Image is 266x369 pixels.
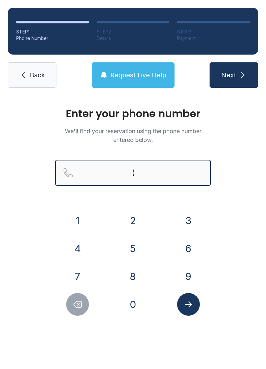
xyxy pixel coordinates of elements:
div: Phone Number [16,35,89,42]
button: Delete number [66,293,89,316]
button: 8 [122,265,144,288]
div: STEP 1 [16,29,89,35]
div: STEP 2 [97,29,169,35]
button: 5 [122,237,144,260]
div: STEP 3 [177,29,250,35]
p: We'll find your reservation using the phone number entered below. [55,127,211,144]
span: Request Live Help [110,70,166,80]
button: 2 [122,209,144,232]
h1: Enter your phone number [55,108,211,119]
button: 4 [66,237,89,260]
span: Next [221,70,236,80]
div: Payment [177,35,250,42]
button: 6 [177,237,200,260]
input: Reservation phone number [55,160,211,186]
button: Submit lookup form [177,293,200,316]
button: 9 [177,265,200,288]
span: Back [30,70,45,80]
div: Details [97,35,169,42]
button: 1 [66,209,89,232]
button: 3 [177,209,200,232]
button: 0 [122,293,144,316]
button: 7 [66,265,89,288]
